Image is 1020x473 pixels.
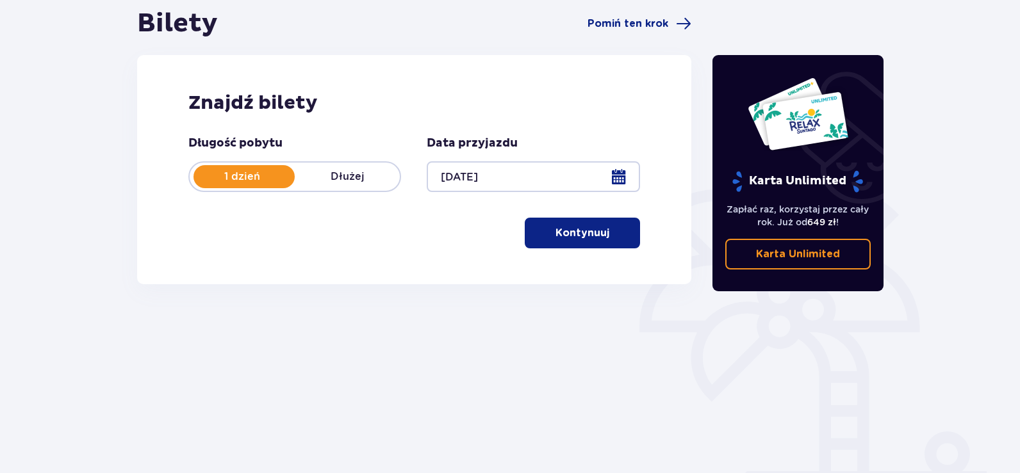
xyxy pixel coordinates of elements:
[427,136,518,151] p: Data przyjazdu
[731,170,864,193] p: Karta Unlimited
[137,8,218,40] h1: Bilety
[725,203,871,228] p: Zapłać raz, korzystaj przez cały rok. Już od !
[295,170,400,184] p: Dłużej
[588,17,668,31] span: Pomiń ten krok
[525,218,640,248] button: Kontynuuj
[747,77,849,151] img: Dwie karty całoroczne do Suntago z napisem 'UNLIMITED RELAX', na białym tle z tropikalnymi liśćmi...
[555,226,609,240] p: Kontynuuj
[188,136,283,151] p: Długość pobytu
[807,217,836,227] span: 649 zł
[190,170,295,184] p: 1 dzień
[588,16,691,31] a: Pomiń ten krok
[756,247,840,261] p: Karta Unlimited
[188,91,640,115] h2: Znajdź bilety
[725,239,871,269] a: Karta Unlimited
